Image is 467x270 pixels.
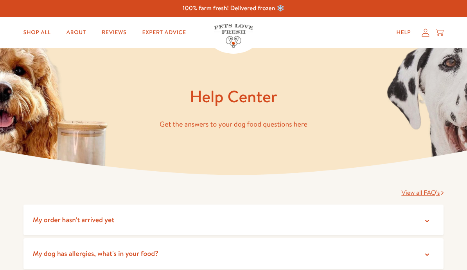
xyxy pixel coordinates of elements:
a: Reviews [95,25,133,40]
a: Shop All [17,25,57,40]
p: Get the answers to your dog food questions here [23,118,444,130]
a: View all FAQ's [401,188,444,197]
a: About [60,25,92,40]
iframe: Gorgias live chat messenger [428,233,459,262]
span: My order hasn't arrived yet [33,215,115,225]
a: Help [390,25,417,40]
summary: My order hasn't arrived yet [23,205,444,236]
a: Expert Advice [136,25,192,40]
summary: My dog has allergies, what's in your food? [23,238,444,269]
span: My dog has allergies, what's in your food? [33,248,158,258]
img: Pets Love Fresh [214,24,253,48]
span: View all FAQ's [401,188,440,197]
h1: Help Center [23,86,444,107]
